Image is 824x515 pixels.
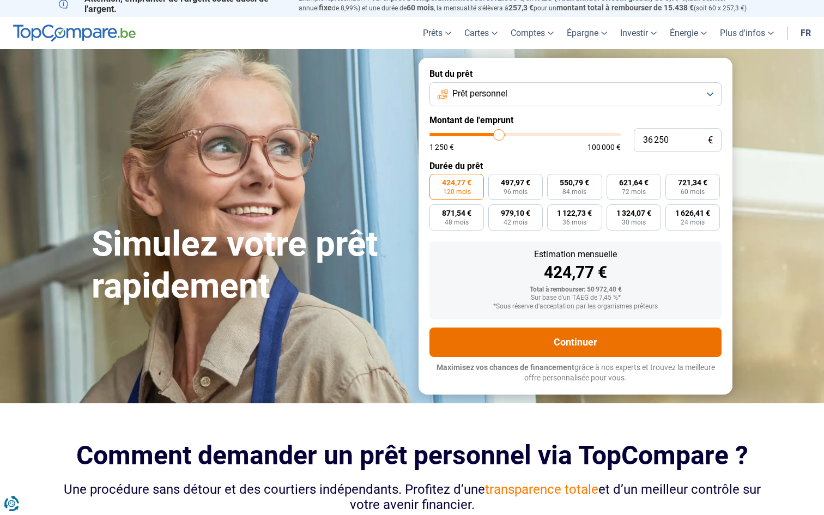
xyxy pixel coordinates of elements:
span: 621,64 € [619,179,649,186]
span: 96 mois [504,189,528,195]
span: 424,77 € [442,179,471,186]
img: TopCompare [13,25,136,42]
span: 60 mois [681,189,705,195]
a: Énergie [663,17,713,49]
div: *Sous réserve d'acceptation par les organismes prêteurs [438,303,713,311]
span: 24 mois [681,219,705,226]
span: 257,3 € [508,3,534,12]
span: € [708,136,713,145]
span: 120 mois [443,189,471,195]
span: 1 324,07 € [616,209,651,217]
span: 871,54 € [442,209,471,217]
p: grâce à nos experts et trouvez la meilleure offre personnalisée pour vous. [429,362,722,384]
span: transparence totale [485,482,598,497]
div: Sur base d'un TAEG de 7,45 %* [438,294,713,302]
span: 30 mois [622,219,646,226]
div: Total à rembourser: 50 972,40 € [438,286,713,294]
label: Durée du prêt [429,161,722,171]
span: montant total à rembourser de 15.438 € [556,3,694,12]
a: Plus d'infos [713,17,780,49]
span: 721,34 € [678,179,707,186]
button: Prêt personnel [429,82,722,106]
span: 84 mois [562,189,586,195]
span: 979,10 € [501,209,530,217]
a: fr [794,17,817,49]
span: 60 mois [407,3,434,12]
a: Prêts [416,17,458,49]
span: fixe [319,3,332,12]
a: Épargne [560,17,614,49]
span: 1 250 € [429,143,454,151]
span: 72 mois [622,189,646,195]
label: Montant de l'emprunt [429,115,722,125]
span: 42 mois [504,219,528,226]
span: 1 626,41 € [675,209,710,217]
a: Comptes [504,17,560,49]
span: 497,97 € [501,179,530,186]
div: 424,77 € [438,264,713,281]
span: 550,79 € [560,179,589,186]
span: Prêt personnel [452,88,507,100]
h1: Simulez votre prêt rapidement [92,223,405,307]
a: Cartes [458,17,504,49]
h2: Comment demander un prêt personnel via TopCompare ? [59,440,765,470]
span: 100 000 € [587,143,621,151]
span: 48 mois [445,219,469,226]
a: Investir [614,17,663,49]
button: Continuer [429,328,722,357]
span: Maximisez vos chances de financement [437,363,574,372]
span: 1 122,73 € [557,209,592,217]
span: 36 mois [562,219,586,226]
div: Une procédure sans détour et des courtiers indépendants. Profitez d’une et d’un meilleur contrôle... [59,482,765,513]
label: But du prêt [429,69,722,79]
div: Estimation mensuelle [438,250,713,259]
